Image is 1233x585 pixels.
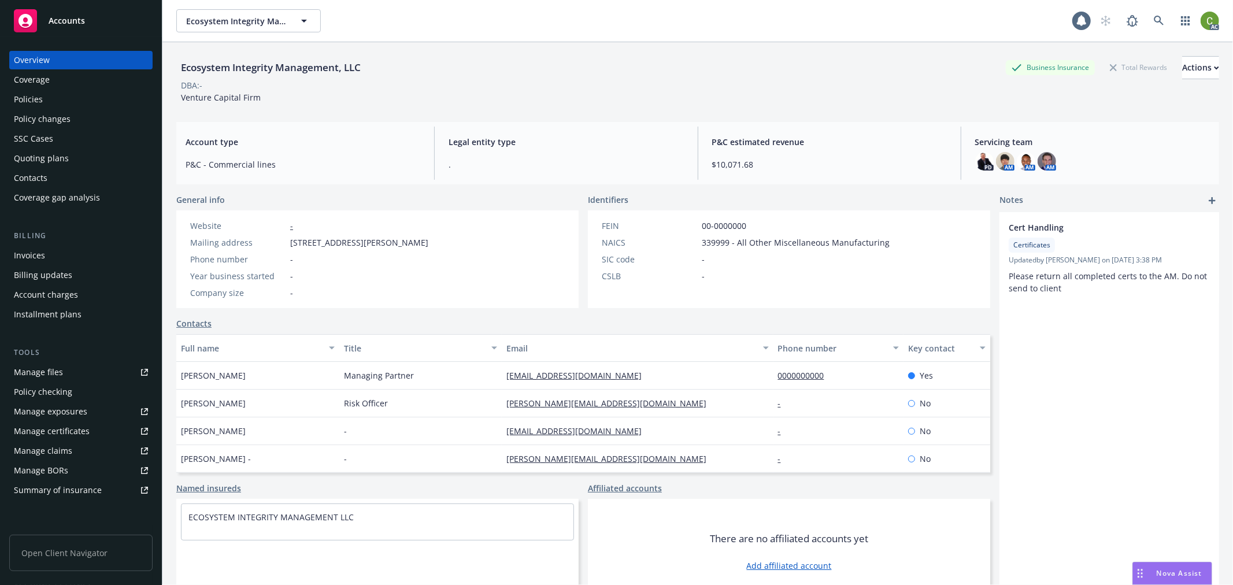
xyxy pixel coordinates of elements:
[188,512,354,523] a: ECOSYSTEM INTEGRITY MANAGEMENT LLC
[702,220,746,232] span: 00-0000000
[778,425,790,436] a: -
[9,347,153,358] div: Tools
[1038,152,1056,171] img: photo
[449,158,683,171] span: .
[9,461,153,480] a: Manage BORs
[9,90,153,109] a: Policies
[702,270,705,282] span: -
[14,188,100,207] div: Coverage gap analysis
[1174,9,1197,32] a: Switch app
[14,90,43,109] div: Policies
[9,286,153,304] a: Account charges
[9,149,153,168] a: Quoting plans
[14,266,72,284] div: Billing updates
[290,220,293,231] a: -
[176,482,241,494] a: Named insureds
[1017,152,1035,171] img: photo
[1182,57,1219,79] div: Actions
[176,334,339,362] button: Full name
[290,287,293,299] span: -
[9,169,153,187] a: Contacts
[602,253,697,265] div: SIC code
[602,270,697,282] div: CSLB
[996,152,1014,171] img: photo
[190,270,286,282] div: Year business started
[920,425,931,437] span: No
[975,136,1210,148] span: Servicing team
[14,363,63,382] div: Manage files
[702,236,890,249] span: 339999 - All Other Miscellaneous Manufacturing
[1201,12,1219,30] img: photo
[9,188,153,207] a: Coverage gap analysis
[14,71,50,89] div: Coverage
[588,482,662,494] a: Affiliated accounts
[9,422,153,440] a: Manage certificates
[712,136,947,148] span: P&C estimated revenue
[904,334,990,362] button: Key contact
[502,334,773,362] button: Email
[9,402,153,421] a: Manage exposures
[14,461,68,480] div: Manage BORs
[14,129,53,148] div: SSC Cases
[9,51,153,69] a: Overview
[602,236,697,249] div: NAICS
[1013,240,1050,250] span: Certificates
[9,363,153,382] a: Manage files
[181,79,202,91] div: DBA: -
[290,270,293,282] span: -
[14,383,72,401] div: Policy checking
[1182,56,1219,79] button: Actions
[1133,562,1147,584] div: Drag to move
[9,246,153,265] a: Invoices
[14,246,45,265] div: Invoices
[186,15,286,27] span: Ecosystem Integrity Management, LLC
[14,149,69,168] div: Quoting plans
[506,453,716,464] a: [PERSON_NAME][EMAIL_ADDRESS][DOMAIN_NAME]
[14,51,50,69] div: Overview
[9,383,153,401] a: Policy checking
[710,532,868,546] span: There are no affiliated accounts yet
[1132,562,1212,585] button: Nova Assist
[181,92,261,103] span: Venture Capital Firm
[9,266,153,284] a: Billing updates
[14,442,72,460] div: Manage claims
[14,481,102,499] div: Summary of insurance
[975,152,994,171] img: photo
[778,398,790,409] a: -
[1094,9,1117,32] a: Start snowing
[14,110,71,128] div: Policy changes
[1009,271,1209,294] span: Please return all completed certs to the AM. Do not send to client
[1009,221,1180,234] span: Cert Handling
[1006,60,1095,75] div: Business Insurance
[344,369,414,382] span: Managing Partner
[186,136,420,148] span: Account type
[506,342,756,354] div: Email
[181,453,251,465] span: [PERSON_NAME] -
[14,169,47,187] div: Contacts
[9,129,153,148] a: SSC Cases
[9,535,153,571] span: Open Client Navigator
[190,287,286,299] div: Company size
[9,523,153,534] div: Analytics hub
[778,453,790,464] a: -
[9,230,153,242] div: Billing
[9,305,153,324] a: Installment plans
[778,370,834,381] a: 0000000000
[506,370,651,381] a: [EMAIL_ADDRESS][DOMAIN_NAME]
[181,369,246,382] span: [PERSON_NAME]
[190,236,286,249] div: Mailing address
[999,194,1023,208] span: Notes
[176,60,365,75] div: Ecosystem Integrity Management, LLC
[747,560,832,572] a: Add affiliated account
[14,422,90,440] div: Manage certificates
[176,317,212,329] a: Contacts
[449,136,683,148] span: Legal entity type
[920,397,931,409] span: No
[712,158,947,171] span: $10,071.68
[14,286,78,304] div: Account charges
[186,158,420,171] span: P&C - Commercial lines
[344,453,347,465] span: -
[1147,9,1171,32] a: Search
[176,9,321,32] button: Ecosystem Integrity Management, LLC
